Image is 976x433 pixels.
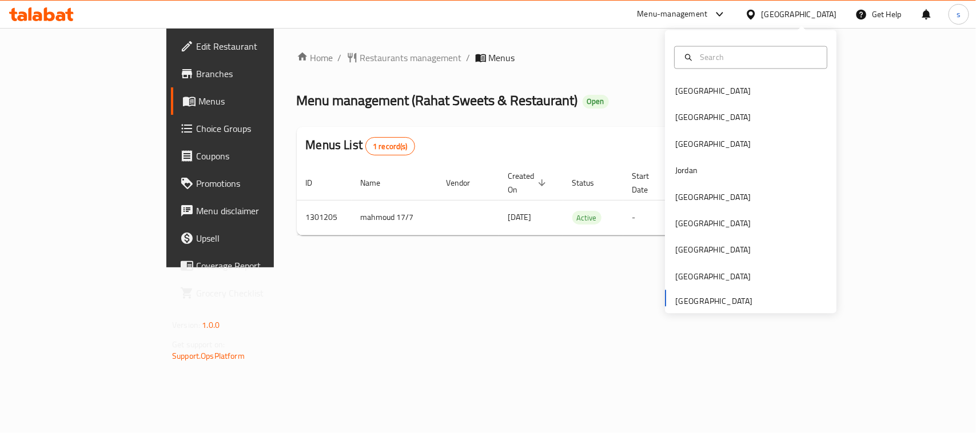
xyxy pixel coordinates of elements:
[508,169,549,197] span: Created On
[572,211,601,224] div: Active
[171,142,329,170] a: Coupons
[196,231,320,245] span: Upsell
[171,170,329,197] a: Promotions
[572,176,609,190] span: Status
[171,197,329,224] a: Menu disclaimer
[171,252,329,279] a: Coverage Report
[172,318,200,332] span: Version:
[675,270,751,283] div: [GEOGRAPHIC_DATA]
[346,51,462,65] a: Restaurants management
[196,286,320,300] span: Grocery Checklist
[957,8,961,21] span: s
[297,87,578,113] span: Menu management ( Rahat Sweets & Restaurant )
[196,259,320,272] span: Coverage Report
[675,165,698,177] div: Jordan
[172,348,245,363] a: Support.OpsPlatform
[447,176,485,190] span: Vendor
[583,97,609,106] span: Open
[172,337,225,352] span: Get support on:
[171,279,329,307] a: Grocery Checklist
[762,8,837,21] div: [GEOGRAPHIC_DATA]
[675,191,751,203] div: [GEOGRAPHIC_DATA]
[508,210,532,224] span: [DATE]
[297,51,787,65] nav: breadcrumb
[632,169,664,197] span: Start Date
[171,33,329,60] a: Edit Restaurant
[196,67,320,81] span: Branches
[675,138,751,150] div: [GEOGRAPHIC_DATA]
[675,85,751,98] div: [GEOGRAPHIC_DATA]
[196,39,320,53] span: Edit Restaurant
[202,318,220,332] span: 1.0.0
[196,177,320,190] span: Promotions
[572,211,601,224] span: Active
[196,204,320,218] span: Menu disclaimer
[306,137,415,155] h2: Menus List
[360,51,462,65] span: Restaurants management
[306,176,328,190] span: ID
[675,111,751,124] div: [GEOGRAPHIC_DATA]
[583,95,609,109] div: Open
[675,244,751,256] div: [GEOGRAPHIC_DATA]
[196,149,320,163] span: Coupons
[489,51,515,65] span: Menus
[171,115,329,142] a: Choice Groups
[196,122,320,135] span: Choice Groups
[297,166,865,235] table: enhanced table
[365,137,415,155] div: Total records count
[338,51,342,65] li: /
[638,7,708,21] div: Menu-management
[171,224,329,252] a: Upsell
[198,94,320,108] span: Menus
[361,176,396,190] span: Name
[171,87,329,115] a: Menus
[366,141,415,152] span: 1 record(s)
[695,51,820,63] input: Search
[171,60,329,87] a: Branches
[467,51,471,65] li: /
[352,200,437,235] td: mahmoud 17/7
[623,200,678,235] td: -
[675,218,751,230] div: [GEOGRAPHIC_DATA]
